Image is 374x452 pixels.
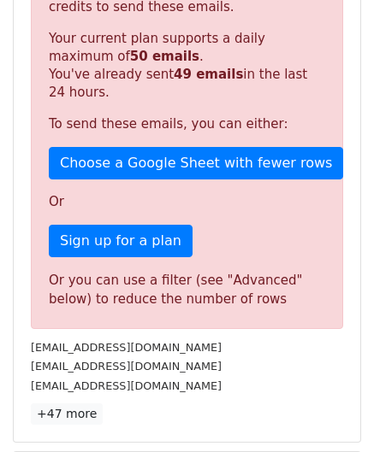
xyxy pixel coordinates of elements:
[31,360,222,373] small: [EMAIL_ADDRESS][DOMAIN_NAME]
[288,370,374,452] iframe: Chat Widget
[49,271,325,309] div: Or you can use a filter (see "Advanced" below) to reduce the number of rows
[49,193,325,211] p: Or
[49,225,193,257] a: Sign up for a plan
[130,49,199,64] strong: 50 emails
[49,115,325,133] p: To send these emails, you can either:
[49,147,343,179] a: Choose a Google Sheet with fewer rows
[49,30,325,102] p: Your current plan supports a daily maximum of . You've already sent in the last 24 hours.
[174,67,243,82] strong: 49 emails
[31,379,222,392] small: [EMAIL_ADDRESS][DOMAIN_NAME]
[31,403,103,425] a: +47 more
[31,341,222,354] small: [EMAIL_ADDRESS][DOMAIN_NAME]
